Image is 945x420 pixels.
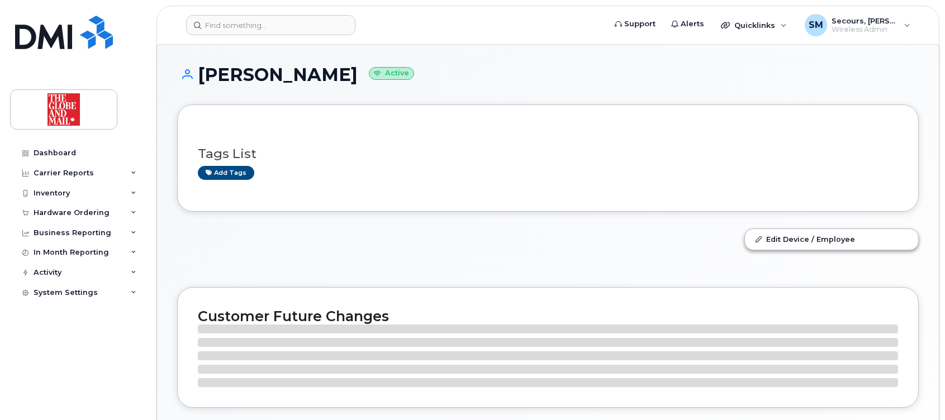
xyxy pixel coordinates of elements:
small: Active [369,67,414,80]
h2: Customer Future Changes [198,308,898,324]
h3: Tags List [198,147,898,161]
a: Add tags [198,166,254,180]
h1: [PERSON_NAME] [177,65,919,84]
a: Edit Device / Employee [745,229,918,249]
